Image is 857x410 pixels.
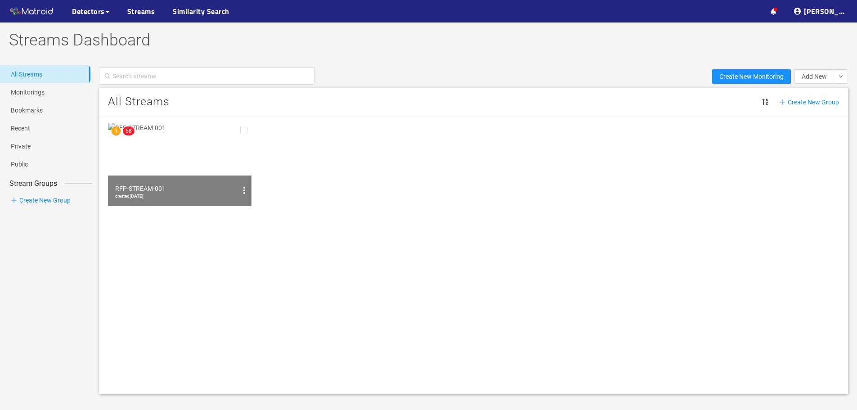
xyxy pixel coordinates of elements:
img: Matroid logo [9,5,54,18]
button: down [834,69,848,84]
span: Add New [802,72,827,81]
a: Recent [11,125,30,132]
div: RFP-STREAM-001 [115,183,237,194]
span: created [115,194,144,198]
a: Monitorings [11,89,45,96]
a: Public [11,161,28,168]
span: plus [779,99,785,105]
a: Streams [127,6,155,17]
input: Search streams [112,70,310,82]
span: plus [11,197,17,203]
a: Private [11,143,31,150]
span: Create New Group [779,97,839,107]
span: 58 [126,128,132,134]
img: RFP-STREAM-001 [108,123,251,206]
a: Bookmarks [11,107,43,114]
span: search [104,73,111,79]
a: All Streams [11,71,42,78]
span: Detectors [72,6,105,17]
button: Add New [794,69,834,84]
button: Create New Monitoring [712,69,791,84]
button: options [237,183,251,198]
span: down [839,74,843,80]
b: [DATE] [130,194,144,198]
span: All Streams [108,95,170,108]
a: Similarity Search [173,6,229,17]
span: Stream Groups [2,178,64,189]
span: Create New Monitoring [719,72,784,81]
